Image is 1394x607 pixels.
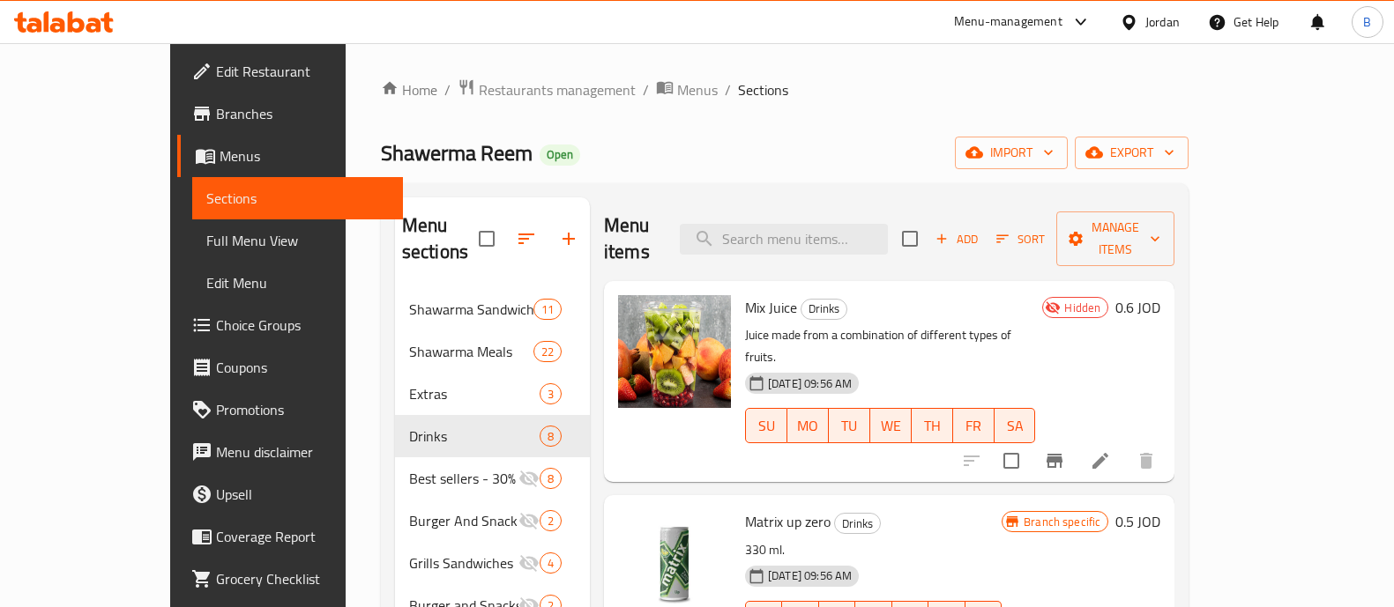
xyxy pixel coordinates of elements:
div: items [533,299,562,320]
a: Menus [177,135,403,177]
span: Sort sections [505,218,548,260]
a: Edit menu item [1090,450,1111,471]
a: Menu disclaimer [177,431,403,473]
span: Open [540,147,580,162]
span: FR [960,413,988,439]
span: Branch specific [1017,514,1107,530]
button: SA [995,408,1036,443]
span: Hidden [1057,300,1107,316]
div: items [533,341,562,362]
button: TH [912,408,953,443]
input: search [680,224,888,255]
div: Shawarma Meals [409,341,533,362]
span: 2 [540,513,561,529]
span: Coverage Report [216,526,389,547]
span: Sections [738,79,788,100]
svg: Inactive section [518,510,540,531]
span: Extras [409,383,540,404]
h6: 0.6 JOD [1115,295,1160,320]
a: Upsell [177,473,403,515]
li: / [643,79,649,100]
span: Select all sections [468,220,505,257]
button: Branch-specific-item [1033,440,1076,482]
a: Coupons [177,346,403,389]
span: 3 [540,386,561,403]
span: TH [919,413,946,439]
div: items [540,510,562,531]
li: / [725,79,731,100]
div: Drinks8 [395,415,590,457]
a: Edit Restaurant [177,50,403,93]
button: Manage items [1056,211,1174,266]
button: import [955,137,1068,169]
div: items [540,426,562,447]
span: Sort [996,229,1045,249]
span: Best sellers - 30% off on selected items [409,468,518,489]
span: Choice Groups [216,315,389,336]
span: Edit Menu [206,272,389,293]
span: Coupons [216,357,389,378]
div: items [540,552,562,574]
a: Edit Menu [192,262,403,304]
div: Best sellers - 30% off on selected items8 [395,457,590,500]
span: Select section [891,220,928,257]
a: Grocery Checklist [177,558,403,600]
span: Upsell [216,484,389,505]
button: TU [829,408,870,443]
button: delete [1125,440,1167,482]
span: TU [836,413,863,439]
span: SU [753,413,780,439]
a: Promotions [177,389,403,431]
div: Burger And Snack Sandwiches2 [395,500,590,542]
div: Grills Sandwiches4 [395,542,590,584]
li: / [444,79,451,100]
span: 11 [534,301,561,318]
button: export [1075,137,1189,169]
span: Drinks [409,426,540,447]
span: 22 [534,344,561,360]
span: Sort items [985,226,1056,253]
button: Sort [992,226,1049,253]
a: Menus [656,78,718,101]
div: Menu-management [954,11,1062,33]
span: Menus [220,145,389,167]
span: import [969,142,1054,164]
a: Coverage Report [177,515,403,558]
span: MO [794,413,822,439]
span: [DATE] 09:56 AM [761,567,859,584]
span: Shawerma Reem [381,133,533,173]
span: export [1089,142,1174,164]
span: Burger And Snack Sandwiches [409,510,518,531]
button: Add [928,226,985,253]
span: Shawarma Sandwiches [409,299,533,320]
h2: Menu items [604,212,659,265]
button: MO [787,408,829,443]
span: Select to update [993,442,1030,479]
div: Shawarma Meals22 [395,330,590,373]
span: Grocery Checklist [216,568,389,589]
svg: Inactive section [518,552,540,574]
nav: breadcrumb [381,78,1189,101]
span: 8 [540,470,561,487]
span: Grills Sandwiches [409,552,518,574]
div: items [540,383,562,404]
p: 330 ml. [745,539,1002,561]
span: SA [1002,413,1029,439]
span: Drinks [801,299,846,319]
span: Manage items [1070,217,1160,261]
a: Branches [177,93,403,135]
a: Choice Groups [177,304,403,346]
span: Mix Juice [745,294,797,321]
a: Full Menu View [192,219,403,262]
span: WE [877,413,905,439]
span: [DATE] 09:56 AM [761,375,859,392]
h2: Menu sections [402,212,479,265]
button: FR [953,408,995,443]
span: Add item [928,226,985,253]
span: Drinks [835,514,880,534]
span: Menus [677,79,718,100]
